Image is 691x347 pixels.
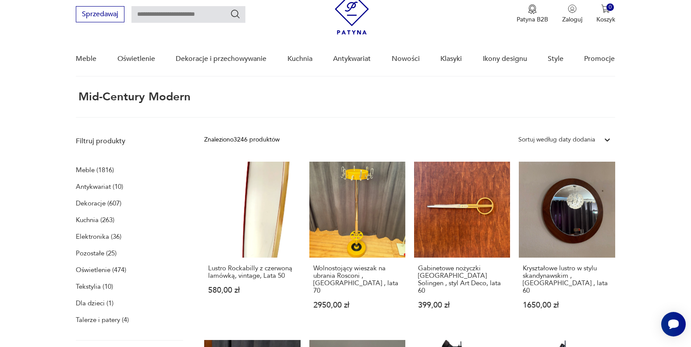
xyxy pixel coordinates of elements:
button: Sprzedawaj [76,6,124,22]
a: Wolnostojący wieszak na ubrania Rosconi , Niemcy , lata 70Wolnostojący wieszak na ubrania Rosconi... [309,162,405,326]
a: Meble [76,42,96,76]
p: Patyna B2B [517,15,548,24]
a: Kuchnia [287,42,312,76]
h3: Lustro Rockabilly z czerwoną lamówką, vintage, Lata 50 [208,265,296,280]
h1: mid-century modern [76,91,191,103]
div: 0 [606,4,614,11]
img: Ikonka użytkownika [568,4,577,13]
iframe: Smartsupp widget button [661,312,686,336]
a: Oświetlenie [117,42,155,76]
h3: Wolnostojący wieszak na ubrania Rosconi , [GEOGRAPHIC_DATA] , lata 70 [313,265,401,294]
p: Filtruj produkty [76,136,183,146]
a: Elektronika (36) [76,230,121,243]
a: Meble (1816) [76,164,114,176]
button: Szukaj [230,9,241,19]
a: Kuchnia (263) [76,214,114,226]
a: Dla dzieci (1) [76,297,113,309]
p: 2950,00 zł [313,301,401,309]
a: Klasyki [440,42,462,76]
a: Oświetlenie (474) [76,264,126,276]
div: Znaleziono 3246 produktów [204,135,280,145]
button: Zaloguj [562,4,582,24]
p: 399,00 zł [418,301,506,309]
a: Dekoracje i przechowywanie [176,42,266,76]
a: Antykwariat (10) [76,181,123,193]
button: 0Koszyk [596,4,615,24]
a: Gabinetowe nożyczki Germany Solingen , styl Art Deco, lata 60Gabinetowe nożyczki [GEOGRAPHIC_DATA... [414,162,510,326]
a: Tekstylia (10) [76,280,113,293]
a: Kryształowe lustro w stylu skandynawskim , Niemcy , lata 60Kryształowe lustro w stylu skandynawsk... [519,162,615,326]
a: Promocje [584,42,615,76]
h3: Gabinetowe nożyczki [GEOGRAPHIC_DATA] Solingen , styl Art Deco, lata 60 [418,265,506,294]
div: Sortuj według daty dodania [518,135,595,145]
p: 1650,00 zł [523,301,611,309]
a: Ikona medaluPatyna B2B [517,4,548,24]
p: Koszyk [596,15,615,24]
a: Style [548,42,563,76]
a: Talerze i patery (4) [76,314,129,326]
a: Lustro Rockabilly z czerwoną lamówką, vintage, Lata 50Lustro Rockabilly z czerwoną lamówką, vinta... [204,162,300,326]
a: Antykwariat [333,42,371,76]
a: Nowości [392,42,420,76]
p: 580,00 zł [208,287,296,294]
img: Ikona koszyka [601,4,610,13]
h3: Kryształowe lustro w stylu skandynawskim , [GEOGRAPHIC_DATA] , lata 60 [523,265,611,294]
button: Patyna B2B [517,4,548,24]
a: Dekoracje (607) [76,197,121,209]
img: Ikona medalu [528,4,537,14]
a: Pozostałe (25) [76,247,117,259]
a: Ikony designu [483,42,527,76]
p: Zaloguj [562,15,582,24]
a: Sprzedawaj [76,12,124,18]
